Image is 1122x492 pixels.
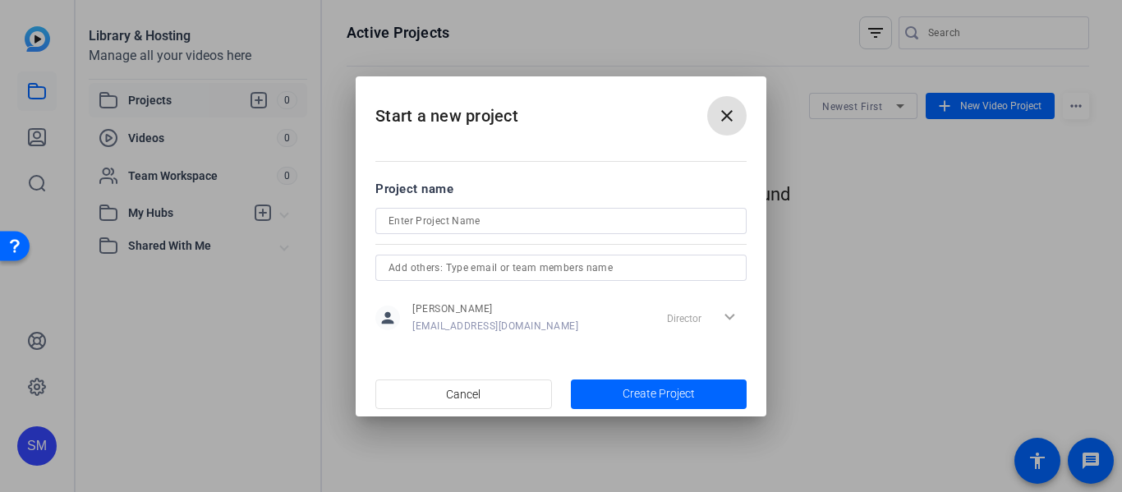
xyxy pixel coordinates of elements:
[389,258,733,278] input: Add others: Type email or team members name
[375,306,400,330] mat-icon: person
[412,320,578,333] span: [EMAIL_ADDRESS][DOMAIN_NAME]
[717,106,737,126] mat-icon: close
[571,379,747,409] button: Create Project
[446,379,481,410] span: Cancel
[412,302,578,315] span: [PERSON_NAME]
[356,76,766,143] h2: Start a new project
[375,180,747,198] div: Project name
[375,379,552,409] button: Cancel
[623,385,695,402] span: Create Project
[389,211,733,231] input: Enter Project Name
